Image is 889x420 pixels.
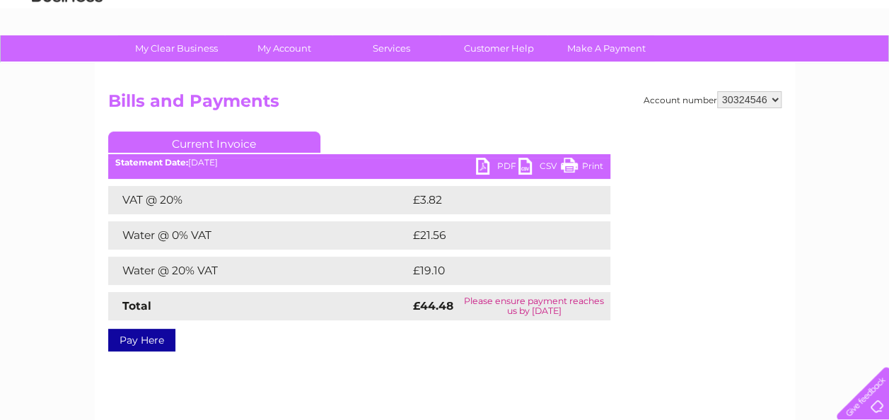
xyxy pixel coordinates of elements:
[409,186,577,214] td: £3.82
[111,8,779,69] div: Clear Business is a trading name of Verastar Limited (registered in [GEOGRAPHIC_DATA] No. 3667643...
[795,60,830,71] a: Contact
[226,35,342,62] a: My Account
[413,299,453,313] strong: £44.48
[108,221,409,250] td: Water @ 0% VAT
[715,60,757,71] a: Telecoms
[561,158,603,178] a: Print
[118,35,235,62] a: My Clear Business
[640,60,667,71] a: Water
[548,35,665,62] a: Make A Payment
[122,299,151,313] strong: Total
[622,7,720,25] a: 0333 014 3131
[766,60,786,71] a: Blog
[409,257,579,285] td: £19.10
[644,91,781,108] div: Account number
[108,257,409,285] td: Water @ 20% VAT
[115,157,188,168] b: Statement Date:
[842,60,876,71] a: Log out
[409,221,581,250] td: £21.56
[108,91,781,118] h2: Bills and Payments
[108,158,610,168] div: [DATE]
[476,158,518,178] a: PDF
[458,292,610,320] td: Please ensure payment reaches us by [DATE]
[518,158,561,178] a: CSV
[108,329,175,351] a: Pay Here
[441,35,557,62] a: Customer Help
[675,60,707,71] a: Energy
[333,35,450,62] a: Services
[108,186,409,214] td: VAT @ 20%
[31,37,103,80] img: logo.png
[108,132,320,153] a: Current Invoice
